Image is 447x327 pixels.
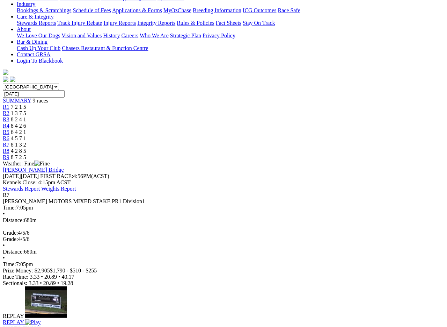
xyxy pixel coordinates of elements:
img: Play [25,319,41,326]
span: 3.33 [29,280,38,286]
a: Integrity Reports [137,20,175,26]
span: • [3,255,5,261]
img: twitter.svg [10,77,15,82]
a: MyOzChase [163,7,191,13]
span: $1,790 - $510 - $255 [50,268,97,273]
a: R2 [3,110,9,116]
a: R3 [3,116,9,122]
div: Industry [17,7,444,14]
a: R1 [3,104,9,110]
span: 40.17 [62,274,74,280]
span: • [40,280,42,286]
a: Chasers Restaurant & Function Centre [62,45,148,51]
span: • [58,274,60,280]
a: [PERSON_NAME] Bridge [3,167,64,173]
img: logo-grsa-white.png [3,70,8,75]
span: Weather: Fine [3,161,50,166]
img: facebook.svg [3,77,8,82]
a: REPLAY Play [3,313,444,326]
a: R6 [3,135,9,141]
a: Injury Reports [103,20,136,26]
div: 680m [3,249,444,255]
span: FIRST RACE: [40,173,73,179]
div: About [17,33,444,39]
span: 1 3 7 5 [11,110,26,116]
input: Select date [3,90,65,98]
span: Race Time: [3,274,28,280]
span: [DATE] [3,173,21,179]
a: R9 [3,154,9,160]
div: Care & Integrity [17,20,444,26]
a: Weights Report [41,186,76,192]
a: Login To Blackbook [17,58,63,64]
span: 20.89 [43,280,56,286]
span: • [3,211,5,217]
a: R5 [3,129,9,135]
span: 20.89 [44,274,57,280]
a: Vision and Values [61,33,102,38]
span: 19.28 [60,280,73,286]
span: 8 1 3 2 [11,142,26,148]
span: Distance: [3,249,24,255]
div: 4/5/6 [3,230,444,236]
span: R7 [3,192,9,198]
span: 4 2 8 5 [11,148,26,154]
a: Who We Are [140,33,169,38]
a: History [103,33,120,38]
a: Rules & Policies [177,20,214,26]
div: Kennels Close: 4:15pm ACST [3,179,444,186]
span: 9 races [32,98,48,104]
div: Prize Money: $2,905 [3,268,444,274]
div: 7:05pm [3,261,444,268]
a: Bar & Dining [17,39,47,45]
a: SUMMARY [3,98,31,104]
span: • [57,280,59,286]
span: Time: [3,261,16,267]
span: 3.33 [30,274,39,280]
span: • [41,274,43,280]
span: 4:56PM(ACST) [40,173,109,179]
span: [DATE] [3,173,39,179]
a: Schedule of Fees [73,7,111,13]
span: 7 2 1 5 [11,104,26,110]
img: default.jpg [25,286,67,318]
div: [PERSON_NAME] MOTORS MIXED STAKE PR1 Division1 [3,198,444,205]
a: R8 [3,148,9,154]
a: Stewards Reports [17,20,56,26]
span: Distance: [3,217,24,223]
a: Bookings & Scratchings [17,7,71,13]
span: 4 5 7 1 [11,135,26,141]
span: Grade: [3,230,18,236]
a: R4 [3,123,9,129]
a: Careers [121,33,138,38]
span: 8 4 2 6 [11,123,26,129]
span: 8 7 2 5 [11,154,26,160]
span: 8 2 4 1 [11,116,26,122]
span: Sectionals: [3,280,27,286]
div: 7:05pm [3,205,444,211]
a: Stewards Report [3,186,40,192]
a: ICG Outcomes [243,7,276,13]
div: 680m [3,217,444,223]
a: Stay On Track [243,20,275,26]
a: Privacy Policy [203,33,235,38]
a: Fact Sheets [216,20,241,26]
a: Applications & Forms [112,7,162,13]
span: REPLAY [3,319,24,325]
a: Race Safe [278,7,300,13]
div: Bar & Dining [17,45,444,51]
a: R7 [3,142,9,148]
a: Cash Up Your Club [17,45,60,51]
span: • [3,242,5,248]
a: About [17,26,31,32]
a: Industry [17,1,35,7]
span: Time: [3,205,16,211]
